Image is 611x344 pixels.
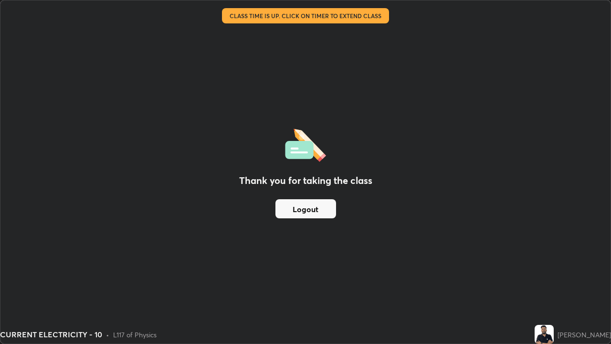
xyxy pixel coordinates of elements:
div: L117 of Physics [113,330,157,340]
img: offlineFeedback.1438e8b3.svg [285,126,326,162]
button: Logout [275,199,336,218]
h2: Thank you for taking the class [239,173,372,188]
img: 8782f5c7b807477aad494b3bf83ebe7f.png [535,325,554,344]
div: [PERSON_NAME] [558,330,611,340]
div: • [106,330,109,340]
